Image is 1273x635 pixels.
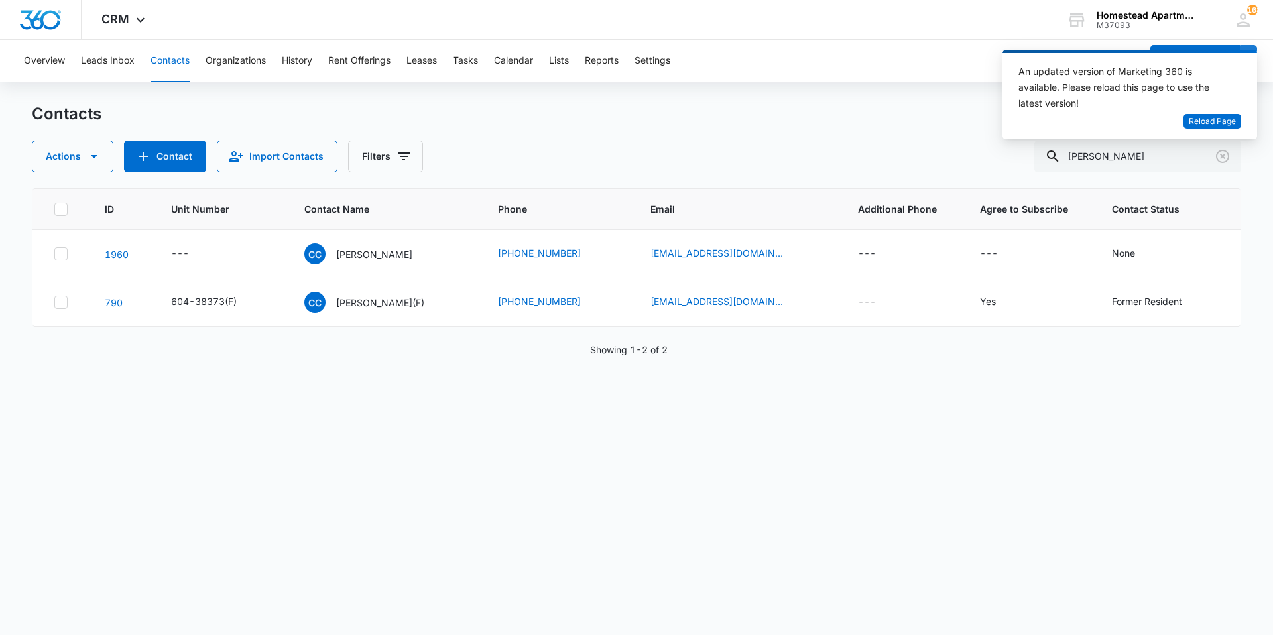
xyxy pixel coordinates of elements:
div: Email - Cchermak90TSI@yahoo.com - Select to Edit Field [650,246,807,262]
button: Tasks [453,40,478,82]
span: Contact Name [304,202,447,216]
a: Navigate to contact details page for Chad Chermak [105,249,129,260]
div: Phone - (970) 308-9873 - Select to Edit Field [498,246,605,262]
button: Add Contact [124,141,206,172]
button: Calendar [494,40,533,82]
span: Agree to Subscribe [980,202,1080,216]
div: Agree to Subscribe - Yes - Select to Edit Field [980,294,1020,310]
span: Email [650,202,807,216]
button: Leads Inbox [81,40,135,82]
button: Leases [406,40,437,82]
div: notifications count [1247,5,1258,15]
button: Lists [549,40,569,82]
a: [EMAIL_ADDRESS][DOMAIN_NAME] [650,246,783,260]
button: Reload Page [1183,114,1241,129]
button: Organizations [206,40,266,82]
div: Former Resident [1112,294,1182,308]
button: Filters [348,141,423,172]
span: Additional Phone [858,202,948,216]
div: None [1112,246,1135,260]
span: Unit Number [171,202,273,216]
p: [PERSON_NAME](F) [336,296,424,310]
span: CRM [101,12,129,26]
a: [PHONE_NUMBER] [498,294,581,308]
div: Contact Status - None - Select to Edit Field [1112,246,1159,262]
div: --- [858,294,876,310]
div: Additional Phone - - Select to Edit Field [858,246,900,262]
span: 168 [1247,5,1258,15]
button: Clear [1212,146,1233,167]
div: 604-38373(F) [171,294,237,308]
div: Yes [980,294,996,308]
div: Email - chadcapuano@comcast.net - Select to Edit Field [650,294,807,310]
div: Contact Status - Former Resident - Select to Edit Field [1112,294,1206,310]
button: Overview [24,40,65,82]
div: Additional Phone - - Select to Edit Field [858,294,900,310]
span: ID [105,202,120,216]
span: Contact Status [1112,202,1200,216]
button: History [282,40,312,82]
span: Phone [498,202,599,216]
div: --- [980,246,998,262]
h1: Contacts [32,104,101,124]
div: An updated version of Marketing 360 is available. Please reload this page to use the latest version! [1018,64,1225,111]
button: Rent Offerings [328,40,391,82]
p: Showing 1-2 of 2 [590,343,668,357]
a: [EMAIL_ADDRESS][DOMAIN_NAME] [650,294,783,308]
div: Unit Number - 604-38373(F) - Select to Edit Field [171,294,261,310]
div: account name [1097,10,1193,21]
input: Search Contacts [1034,141,1241,172]
span: CC [304,243,326,264]
a: [PHONE_NUMBER] [498,246,581,260]
div: Contact Name - Chad Chermak - Select to Edit Field [304,243,436,264]
button: Contacts [151,40,190,82]
button: Add Contact [1150,45,1240,77]
span: Reload Page [1189,115,1236,128]
div: --- [171,246,189,262]
button: Actions [32,141,113,172]
a: Navigate to contact details page for Chad Capuano(F) [105,297,123,308]
div: Phone - (970) 231-8643 - Select to Edit Field [498,294,605,310]
span: CC [304,292,326,313]
button: Import Contacts [217,141,337,172]
div: Contact Name - Chad Capuano(F) - Select to Edit Field [304,292,448,313]
div: --- [858,246,876,262]
p: [PERSON_NAME] [336,247,412,261]
div: Unit Number - - Select to Edit Field [171,246,213,262]
div: account id [1097,21,1193,30]
button: Reports [585,40,619,82]
div: Agree to Subscribe - - Select to Edit Field [980,246,1022,262]
button: Settings [635,40,670,82]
